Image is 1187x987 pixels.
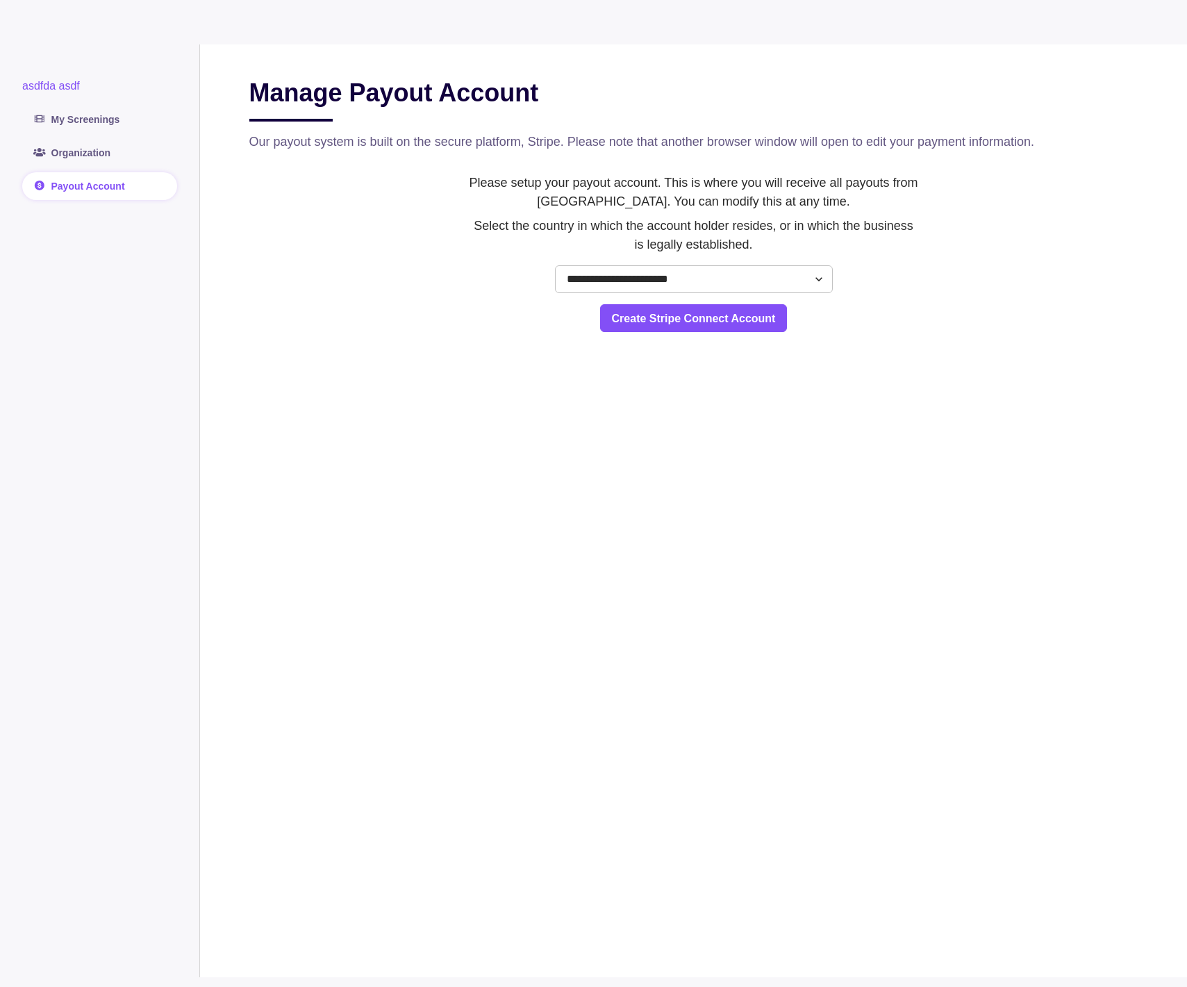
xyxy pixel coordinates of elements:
[249,78,539,122] h2: Manage Payout Account
[22,139,177,167] a: Organization
[22,78,177,94] div: asdfda asdf
[22,106,177,133] a: My Screenings
[249,133,1138,151] p: Our payout system is built on the secure platform, Stripe. Please note that another browser windo...
[468,174,920,211] p: Please setup your payout account. This is where you will receive all payouts from [GEOGRAPHIC_DAT...
[468,217,920,254] p: Select the country in which the account holder resides, or in which the business is legally estab...
[600,304,788,332] button: Create Stripe Connect Account
[22,172,177,200] a: Payout Account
